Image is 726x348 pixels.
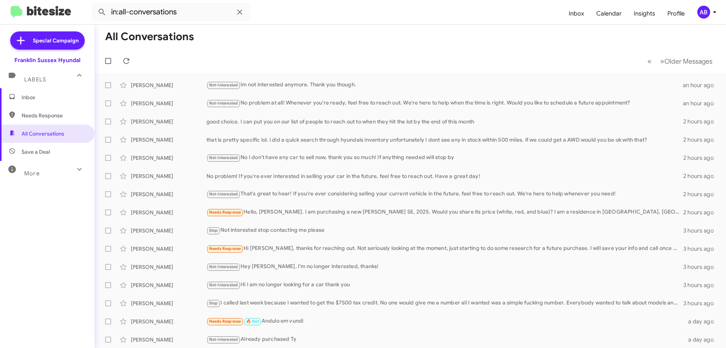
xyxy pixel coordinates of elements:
span: Needs Response [209,210,241,215]
div: Hey [PERSON_NAME], I'm no longer interested, thanks! [206,262,683,271]
div: 2 hours ago [683,172,720,180]
div: 2 hours ago [683,136,720,144]
div: [PERSON_NAME] [131,263,206,271]
button: AB [691,6,718,19]
span: Special Campaign [33,37,79,44]
div: 3 hours ago [683,227,720,234]
div: [PERSON_NAME] [131,154,206,162]
nav: Page navigation example [643,53,717,69]
div: 3 hours ago [683,245,720,253]
div: 2 hours ago [683,118,720,125]
span: Not-Interested [209,337,238,342]
div: a day ago [684,336,720,343]
div: Hi I am no longer looking for a car thank you [206,281,683,289]
span: Not-Interested [209,282,238,287]
div: 2 hours ago [683,209,720,216]
div: an hour ago [683,81,720,89]
span: Older Messages [664,57,712,66]
a: Special Campaign [10,31,85,50]
div: No problem! If you're ever interested in selling your car in the future, feel free to reach out. ... [206,172,683,180]
a: Insights [628,3,661,25]
div: [PERSON_NAME] [131,318,206,325]
h1: All Conversations [105,31,194,43]
span: Not-Interested [209,83,238,87]
div: Already purchased Ty [206,335,684,344]
div: Hello, [PERSON_NAME]. I am purchasing a new [PERSON_NAME] SE, 2025. Would you share its price (wh... [206,208,683,217]
a: Inbox [563,3,590,25]
span: Needs Response [22,112,86,119]
div: [PERSON_NAME] [131,100,206,107]
a: Profile [661,3,691,25]
div: an hour ago [683,100,720,107]
div: a day ago [684,318,720,325]
span: Labels [24,76,46,83]
div: [PERSON_NAME] [131,172,206,180]
div: that is pretty specific lol. i did a quick search through hyundais inventory unfortunately I dont... [206,136,683,144]
div: [PERSON_NAME] [131,209,206,216]
button: Previous [643,53,656,69]
div: Not interested stop contacting me please [206,226,683,235]
div: [PERSON_NAME] [131,245,206,253]
span: Stop [209,301,218,306]
div: I called last week because I wanted to get the $7500 tax credit. No one would give me a number al... [206,299,683,307]
span: Not-Interested [209,264,238,269]
div: Hi [PERSON_NAME], thanks for reaching out. Not seriously looking at the moment, just starting to ... [206,244,683,253]
span: All Conversations [22,130,64,137]
span: Inbox [22,94,86,101]
div: [PERSON_NAME] [131,136,206,144]
div: 2 hours ago [683,190,720,198]
input: Search [92,3,250,21]
div: 3 hours ago [683,281,720,289]
span: « [647,56,652,66]
span: Needs Response [209,246,241,251]
div: good choice. I can put you on our list of people to reach out to when they hit the lot by the end... [206,118,683,125]
a: Calendar [590,3,628,25]
div: Andulo em vundi [206,317,684,326]
span: More [24,170,40,177]
span: Not-Interested [209,192,238,197]
span: » [660,56,664,66]
div: No I don't have any car to sell now, thank you so much! If anything needed will stop by [206,153,683,162]
div: 3 hours ago [683,263,720,271]
div: [PERSON_NAME] [131,190,206,198]
span: Not-Interested [209,101,238,106]
div: 2 hours ago [683,154,720,162]
div: [PERSON_NAME] [131,300,206,307]
div: [PERSON_NAME] [131,118,206,125]
div: [PERSON_NAME] [131,336,206,343]
span: Save a Deal [22,148,50,156]
span: Needs Response [209,319,241,324]
div: [PERSON_NAME] [131,281,206,289]
div: [PERSON_NAME] [131,81,206,89]
div: Franklin Sussex Hyundai [14,56,81,64]
div: Im not interested anymore. Thank you though. [206,81,683,89]
div: No problem at all! Whenever you're ready, feel free to reach out. We're here to help when the tim... [206,99,683,108]
span: Stop [209,228,218,233]
span: 🔥 Hot [246,319,259,324]
div: [PERSON_NAME] [131,227,206,234]
span: Not-Interested [209,155,238,160]
button: Next [656,53,717,69]
div: That's great to hear! If you're ever considering selling your current vehicle in the future, feel... [206,190,683,198]
div: AB [697,6,710,19]
div: 3 hours ago [683,300,720,307]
